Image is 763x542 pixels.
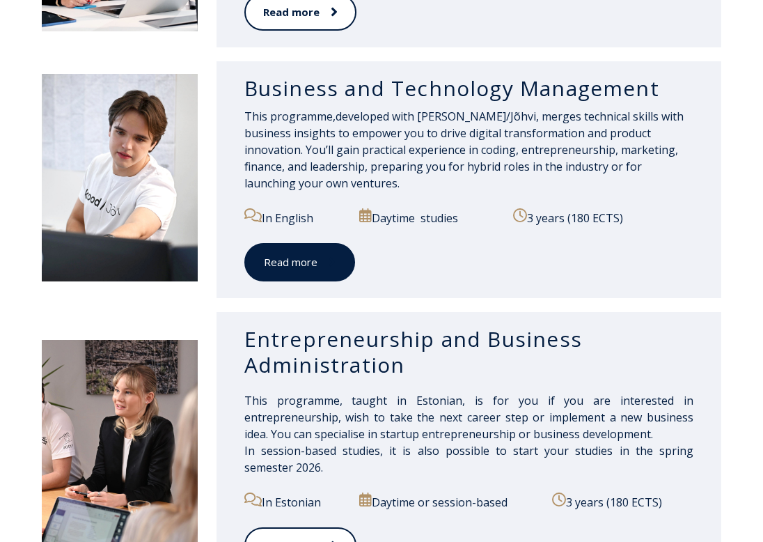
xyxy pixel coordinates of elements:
p: In Estonian [244,493,347,511]
p: Daytime studies [359,208,501,226]
span: This programme, taught in Estonian, is for you if you are interested in entrepreneurship, wish to... [244,393,693,475]
p: 3 years (180 ECTS) [513,208,693,226]
p: developed with [PERSON_NAME]/Jõhvi, merges technical skills with business insights to empower you... [244,108,693,192]
p: In English [244,208,347,226]
a: Read more [244,243,355,281]
h3: Entrepreneurship and Business Administration [244,326,693,378]
h3: Business and Technology Management [244,75,693,102]
img: Business and Technology Management [42,74,198,281]
p: Daytime or session-based [359,493,539,511]
span: This programme, [244,109,336,124]
p: 3 years (180 ECTS) [552,493,693,511]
